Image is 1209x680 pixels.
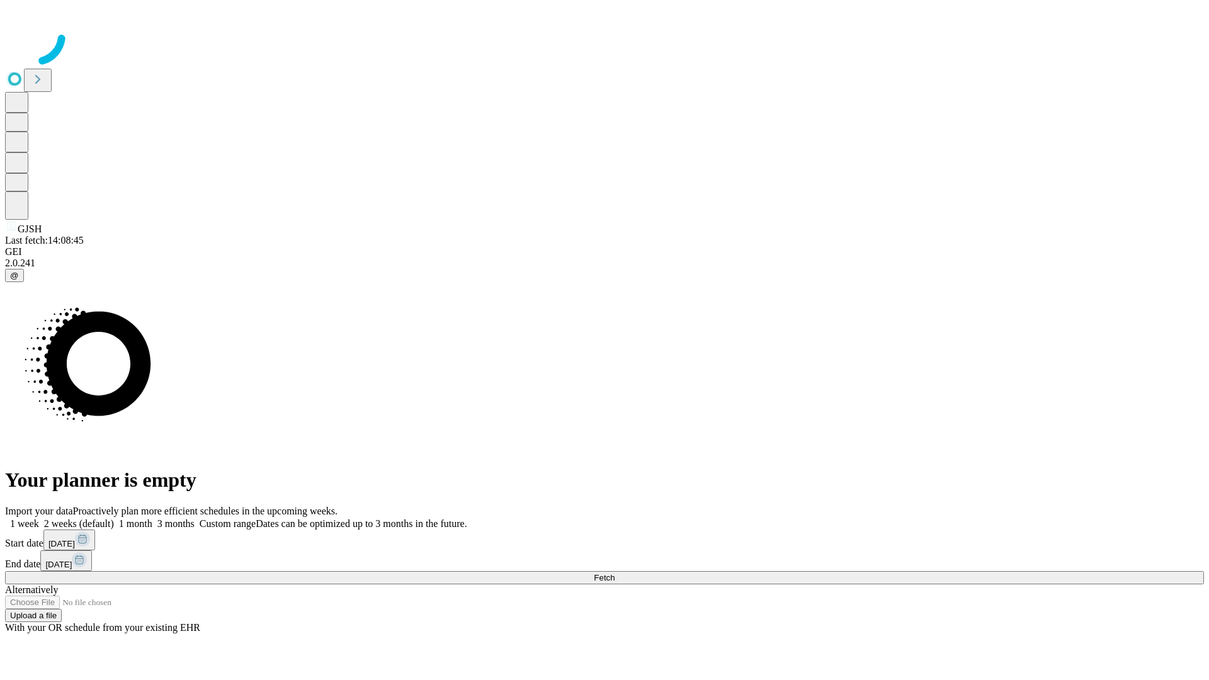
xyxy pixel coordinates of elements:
[119,518,152,529] span: 1 month
[256,518,467,529] span: Dates can be optimized up to 3 months in the future.
[44,518,114,529] span: 2 weeks (default)
[5,571,1204,584] button: Fetch
[5,258,1204,269] div: 2.0.241
[5,530,1204,550] div: Start date
[5,246,1204,258] div: GEI
[43,530,95,550] button: [DATE]
[5,550,1204,571] div: End date
[5,235,84,246] span: Last fetch: 14:08:45
[5,584,58,595] span: Alternatively
[594,573,615,582] span: Fetch
[5,609,62,622] button: Upload a file
[40,550,92,571] button: [DATE]
[157,518,195,529] span: 3 months
[18,224,42,234] span: GJSH
[73,506,338,516] span: Proactively plan more efficient schedules in the upcoming weeks.
[48,539,75,548] span: [DATE]
[5,269,24,282] button: @
[5,506,73,516] span: Import your data
[200,518,256,529] span: Custom range
[10,518,39,529] span: 1 week
[45,560,72,569] span: [DATE]
[10,271,19,280] span: @
[5,468,1204,492] h1: Your planner is empty
[5,622,200,633] span: With your OR schedule from your existing EHR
